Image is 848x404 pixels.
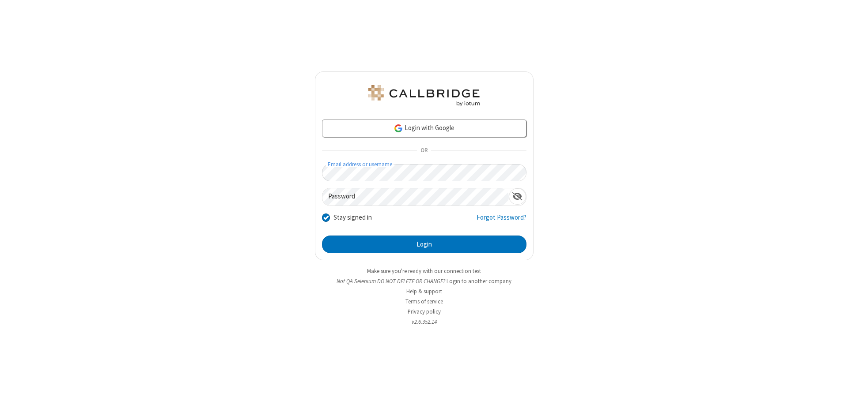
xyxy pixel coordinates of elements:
img: QA Selenium DO NOT DELETE OR CHANGE [367,85,481,106]
a: Privacy policy [408,308,441,315]
input: Password [322,188,509,206]
img: google-icon.png [394,123,403,133]
li: Not QA Selenium DO NOT DELETE OR CHANGE? [315,277,534,285]
label: Stay signed in [333,213,372,223]
a: Login with Google [322,120,526,137]
button: Login [322,236,526,253]
div: Show password [509,188,526,205]
a: Make sure you're ready with our connection test [367,267,481,275]
input: Email address or username [322,164,526,181]
a: Forgot Password? [477,213,526,229]
span: OR [417,145,431,157]
a: Help & support [406,288,442,295]
li: v2.6.352.14 [315,318,534,326]
a: Terms of service [405,298,443,305]
button: Login to another company [447,277,511,285]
